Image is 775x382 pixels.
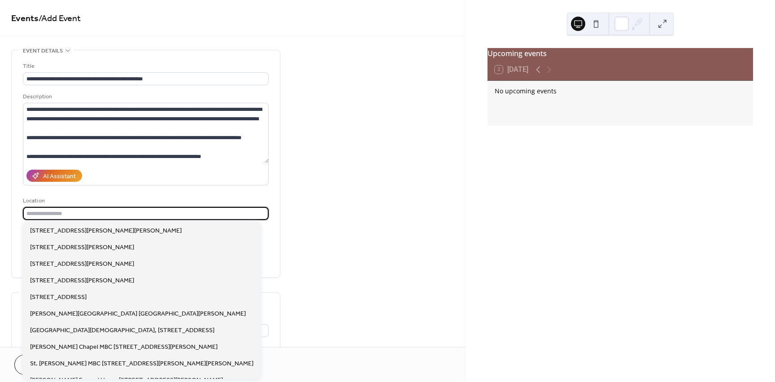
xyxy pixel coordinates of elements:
[11,10,39,27] a: Events
[495,86,746,96] div: No upcoming events
[30,342,218,352] span: [PERSON_NAME] Chapel MBC [STREET_ADDRESS][PERSON_NAME]
[23,196,267,206] div: Location
[39,10,81,27] span: / Add Event
[30,226,182,236] span: [STREET_ADDRESS][PERSON_NAME][PERSON_NAME]
[30,326,214,335] span: [GEOGRAPHIC_DATA][DEMOGRAPHIC_DATA], [STREET_ADDRESS]
[43,172,76,181] div: AI Assistant
[23,61,267,71] div: Title
[26,170,82,182] button: AI Assistant
[30,309,246,319] span: [PERSON_NAME][GEOGRAPHIC_DATA] [GEOGRAPHIC_DATA][PERSON_NAME]
[30,293,87,302] span: [STREET_ADDRESS]
[488,48,753,59] div: Upcoming events
[23,46,63,56] span: Event details
[30,276,134,285] span: [STREET_ADDRESS][PERSON_NAME]
[30,259,134,269] span: [STREET_ADDRESS][PERSON_NAME]
[23,92,267,101] div: Description
[30,359,253,369] span: St. [PERSON_NAME] MBC [STREET_ADDRESS][PERSON_NAME][PERSON_NAME]
[30,243,134,252] span: [STREET_ADDRESS][PERSON_NAME]
[14,355,70,375] button: Cancel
